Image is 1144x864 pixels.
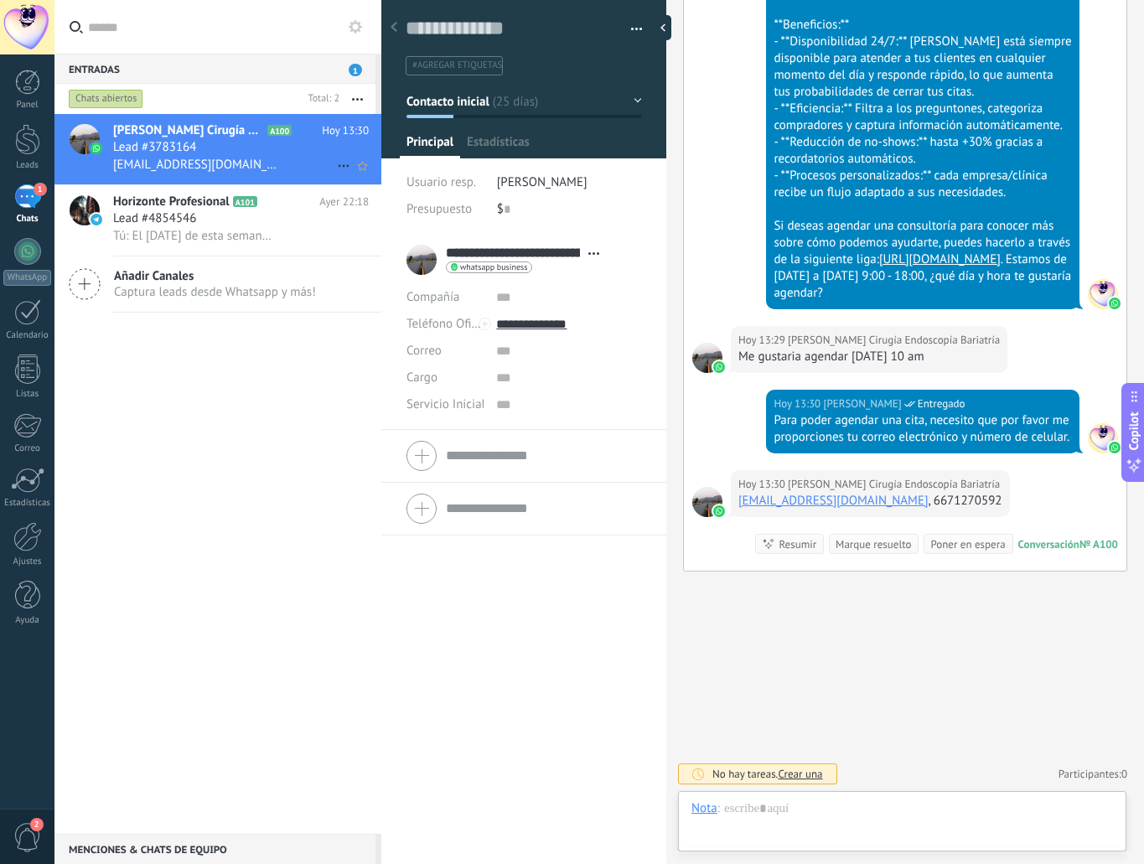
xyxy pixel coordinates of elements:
[774,101,1072,134] div: - **Eficiencia:** Filtra a los preguntones, categoriza compradores y captura información automáti...
[655,15,671,40] div: Ocultar
[778,767,822,781] span: Crear una
[3,556,52,567] div: Ajustes
[774,412,1072,446] div: Para poder agendar una cita, necesito que por favor me proporciones tu correo electrónico y númer...
[713,361,725,373] img: waba.svg
[114,284,316,300] span: Captura leads desde Whatsapp y más!
[1018,537,1079,551] div: Conversación
[113,157,277,173] span: [EMAIL_ADDRESS][DOMAIN_NAME], 6671270592
[467,134,530,158] span: Estadísticas
[339,84,375,114] button: Más
[412,59,502,71] span: #agregar etiquetas
[497,196,642,223] div: $
[54,54,375,84] div: Entradas
[91,142,102,154] img: icon
[738,493,929,509] a: [EMAIL_ADDRESS][DOMAIN_NAME]
[1109,442,1121,453] img: waba.svg
[406,174,476,190] span: Usuario resp.
[712,767,823,781] div: No hay tareas.
[1059,767,1127,781] a: Participantes:0
[1121,767,1127,781] span: 0
[322,122,369,139] span: Hoy 13:30
[1079,537,1118,551] div: № A100
[54,114,381,184] a: avataricon[PERSON_NAME] Cirugía Endoscopía BariatríaA100Hoy 13:30Lead #3783164[EMAIL_ADDRESS][DOM...
[406,391,484,418] div: Servicio Inicial
[738,332,788,349] div: Hoy 13:29
[406,371,437,384] span: Cargo
[930,536,1005,552] div: Poner en espera
[774,396,823,412] div: Hoy 13:30
[267,125,292,136] span: A100
[918,396,965,412] span: Entregado
[774,134,1072,168] div: - **Reducción de no-shows:** hasta +30% gracias a recordatorios automáticos.
[406,398,485,411] span: Servicio Inicial
[91,214,102,225] img: icon
[836,536,911,552] div: Marque resuelto
[738,476,788,493] div: Hoy 13:30
[406,343,442,359] span: Correo
[113,210,196,227] span: Lead #4854546
[692,487,722,517] span: Dr Jesús Barraza Cirugía Endoscopía Bariatría
[406,338,442,365] button: Correo
[319,194,369,210] span: Ayer 22:18
[1126,411,1142,450] span: Copilot
[406,134,453,158] span: Principal
[3,330,52,341] div: Calendario
[113,139,196,156] span: Lead #3783164
[3,270,51,286] div: WhatsApp
[113,122,264,139] span: [PERSON_NAME] Cirugía Endoscopía Bariatría
[406,311,484,338] button: Teléfono Oficina
[406,201,472,217] span: Presupuesto
[788,332,1000,349] span: Dr Jesús Barraza Cirugía Endoscopía Bariatría
[738,349,1000,365] div: Me gustaria agendar [DATE] 10 am
[692,343,722,373] span: Dr Jesús Barraza Cirugía Endoscopía Bariatría
[54,834,375,864] div: Menciones & Chats de equipo
[349,64,362,76] span: 1
[774,168,1072,201] div: - **Procesos personalizados:** cada empresa/clínica recibe un flujo adaptado a sus necesidades.
[3,160,52,171] div: Leads
[406,316,494,332] span: Teléfono Oficina
[717,800,720,817] span: :
[3,443,52,454] div: Correo
[406,196,484,223] div: Presupuesto
[113,194,230,210] span: Horizonte Profesional
[1088,423,1118,453] span: Juan Perez
[406,169,484,196] div: Usuario resp.
[788,476,1000,493] span: Dr Jesús Barraza Cirugía Endoscopía Bariatría
[3,389,52,400] div: Listas
[54,185,381,256] a: avatariconHorizonte ProfesionalA101Ayer 22:18Lead #4854546Tú: El [DATE] de esta semana es el [DATE].
[713,505,725,517] img: waba.svg
[302,91,339,107] div: Total: 2
[497,174,588,190] span: [PERSON_NAME]
[3,498,52,509] div: Estadísticas
[114,268,316,284] span: Añadir Canales
[779,536,816,552] div: Resumir
[34,183,47,196] span: 1
[738,493,1002,510] div: , 6671270592
[460,263,527,272] span: whatsapp business
[233,196,257,207] span: A101
[879,251,1001,267] a: [URL][DOMAIN_NAME]
[1088,279,1118,309] span: Juan Perez
[774,34,1072,101] div: - **Disponibilidad 24/7:** [PERSON_NAME] está siempre disponible para atender a tus clientes en c...
[113,228,277,244] span: Tú: El [DATE] de esta semana es el [DATE].
[406,284,484,311] div: Compañía
[823,396,901,412] span: Juan Perez (Oficina de Venta)
[3,100,52,111] div: Panel
[1109,297,1121,309] img: waba.svg
[69,89,143,109] div: Chats abiertos
[3,214,52,225] div: Chats
[30,818,44,831] span: 2
[406,365,484,391] div: Cargo
[774,218,1072,302] div: Si deseas agendar una consultoría para conocer más sobre cómo podemos ayudarte, puedes hacerlo a ...
[3,615,52,626] div: Ayuda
